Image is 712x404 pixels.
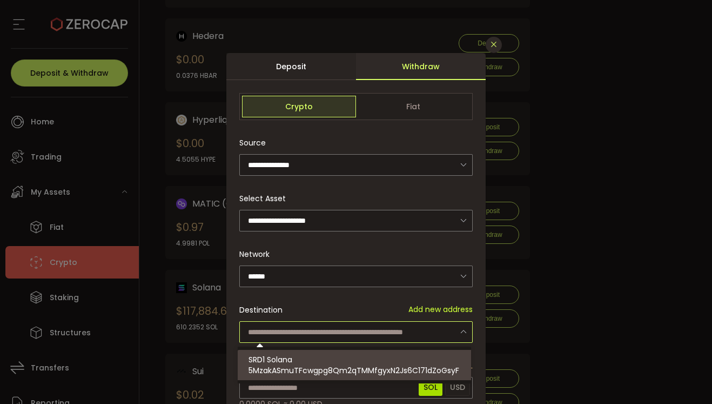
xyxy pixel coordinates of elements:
[226,53,356,80] div: Deposit
[239,249,276,260] label: Network
[248,365,459,376] span: 5MzakASmuTFcwgpg8Qm2qTMMfgyxN2Js6C171dZoGsyF
[242,96,356,117] span: Crypto
[658,352,712,404] iframe: Chat Widget
[239,193,292,204] label: Select Asset
[356,53,486,80] div: Withdraw
[419,379,442,396] span: SOL
[408,304,473,315] span: Add new address
[486,37,502,53] button: Close
[356,96,470,117] span: Fiat
[248,354,292,365] span: SRD1 Solana
[239,132,266,154] span: Source
[239,304,283,315] span: Destination
[445,379,470,396] span: USD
